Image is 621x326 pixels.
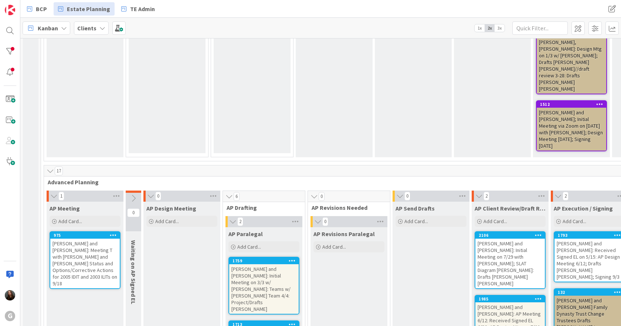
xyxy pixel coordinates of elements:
input: Quick Filter... [512,21,568,35]
span: Add Card... [322,243,346,250]
div: [PERSON_NAME] and [PERSON_NAME]: Meeting T with [PERSON_NAME] and [PERSON_NAME] Status and Option... [50,239,120,288]
span: AP Design Meeting [146,205,196,212]
div: G [5,311,15,321]
div: [PERSON_NAME], [PERSON_NAME]: Design Mtg on 1/3 w/ [PERSON_NAME]; Drafts [PERSON_NAME] [PERSON_NA... [537,37,606,94]
span: AP Client Review/Draft Review Meeting [475,205,546,212]
span: 17 [55,167,63,175]
a: BCP [23,2,51,16]
div: 1512[PERSON_NAME] and [PERSON_NAME]; Initial Meeting via Zoom on [DATE] with [PERSON_NAME]; Desig... [537,101,606,151]
span: 6 [234,192,240,201]
span: 0 [319,192,325,201]
span: Kanban [38,24,58,33]
span: 0 [404,192,410,201]
a: 1512[PERSON_NAME] and [PERSON_NAME]; Initial Meeting via Zoom on [DATE] with [PERSON_NAME]; Desig... [536,100,607,151]
div: [PERSON_NAME] and [PERSON_NAME]: Initial Meeting on 7/29 with [PERSON_NAME]; SLAT Diagram [PERSON... [475,239,545,288]
span: AP Paralegal [228,230,263,238]
span: AP Meeting [50,205,80,212]
span: 0 [322,217,328,226]
span: Add Card... [563,218,586,225]
span: Estate Planning [67,4,110,13]
span: 3x [495,24,505,32]
img: AM [5,290,15,300]
span: BCP [36,4,47,13]
span: TE Admin [130,4,155,13]
img: Visit kanbanzone.com [5,5,15,15]
span: 0 [155,192,161,201]
div: 975[PERSON_NAME] and [PERSON_NAME]: Meeting T with [PERSON_NAME] and [PERSON_NAME] Status and Opt... [50,232,120,288]
span: AP Execution / Signing [554,205,613,212]
b: Clients [77,24,96,32]
span: Add Card... [483,218,507,225]
div: 2106 [475,232,545,239]
div: 1985 [475,296,545,302]
a: TE Admin [117,2,159,16]
span: 2x [485,24,495,32]
div: 1512 [537,101,606,108]
div: 1512 [540,102,606,107]
a: 1759[PERSON_NAME] and [PERSON_NAME]: Initial Meeting on 3/3 w/ [PERSON_NAME]: Teams w/ [PERSON_NA... [228,257,299,315]
div: 1985 [479,296,545,302]
div: 1759 [233,258,299,263]
a: 975[PERSON_NAME] and [PERSON_NAME]: Meeting T with [PERSON_NAME] and [PERSON_NAME] Status and Opt... [50,231,121,289]
span: Add Card... [237,243,261,250]
div: 1759[PERSON_NAME] and [PERSON_NAME]: Initial Meeting on 3/3 w/ [PERSON_NAME]: Teams w/ [PERSON_NA... [229,258,299,314]
span: 2 [483,192,489,201]
div: 975 [50,232,120,239]
div: [PERSON_NAME] and [PERSON_NAME]; Initial Meeting via Zoom on [DATE] with [PERSON_NAME]; Design Me... [537,108,606,151]
span: AP Revisions Needed [312,204,381,211]
span: AP Drafting [227,204,296,211]
span: 1 [58,192,64,201]
div: 975 [54,233,120,238]
div: [PERSON_NAME], [PERSON_NAME]: Design Mtg on 1/3 w/ [PERSON_NAME]; Drafts [PERSON_NAME] [PERSON_NA... [537,31,606,94]
span: 1x [475,24,485,32]
span: AP Send Drafts [396,205,435,212]
a: Estate Planning [54,2,115,16]
span: AP Revisions Paralegal [313,230,375,238]
div: [PERSON_NAME] and [PERSON_NAME]: Initial Meeting on 3/3 w/ [PERSON_NAME]: Teams w/ [PERSON_NAME] ... [229,264,299,314]
a: 2106[PERSON_NAME] and [PERSON_NAME]: Initial Meeting on 7/29 with [PERSON_NAME]; SLAT Diagram [PE... [475,231,546,289]
span: Add Card... [404,218,428,225]
a: [PERSON_NAME], [PERSON_NAME]: Design Mtg on 1/3 w/ [PERSON_NAME]; Drafts [PERSON_NAME] [PERSON_NA... [536,30,607,94]
div: 1759 [229,258,299,264]
div: 2106 [479,233,545,238]
span: Add Card... [58,218,82,225]
span: 2 [237,217,243,226]
span: 0 [127,208,140,217]
span: 2 [563,192,569,201]
span: Add Card... [155,218,179,225]
div: 2106[PERSON_NAME] and [PERSON_NAME]: Initial Meeting on 7/29 with [PERSON_NAME]; SLAT Diagram [PE... [475,232,545,288]
span: Waiting on AP Signed EL [130,240,137,304]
